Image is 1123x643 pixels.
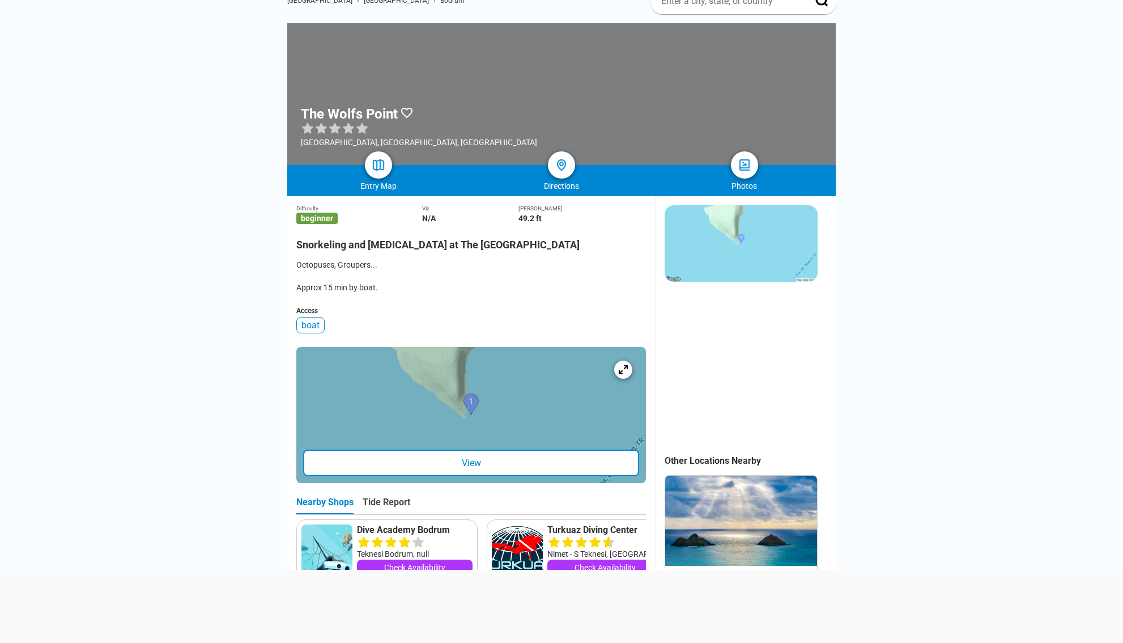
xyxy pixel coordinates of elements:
[296,347,646,483] a: entry mapView
[372,158,385,172] img: map
[547,560,663,576] a: Check Availability
[287,181,470,191] div: Entry Map
[665,293,816,435] iframe: Advertisement
[665,455,836,466] div: Other Locations Nearby
[731,151,758,179] a: photos
[555,158,568,172] img: directions
[890,11,1112,167] iframe: Sign in with Google Dialogue
[301,106,398,122] h1: The Wolfs Point
[518,214,646,223] div: 49.2 ft
[363,497,410,514] div: Tide Report
[296,317,325,333] div: boat
[296,307,646,315] div: Access
[301,138,537,147] div: [GEOGRAPHIC_DATA], [GEOGRAPHIC_DATA], [GEOGRAPHIC_DATA]
[357,560,473,576] a: Check Availability
[470,181,653,191] div: Directions
[738,158,751,172] img: photos
[277,570,846,640] iframe: Advertisement
[296,259,646,293] div: Octopuses, Groupers... Approx 15 min by boat.
[296,213,338,224] span: beginner
[301,524,352,576] img: Dive Academy Bodrum
[357,524,473,536] a: Dive Academy Bodrum
[422,214,519,223] div: N/A
[547,548,663,560] div: Nimet - S Teknesi, [GEOGRAPHIC_DATA], null
[303,450,639,476] div: View
[357,548,473,560] div: Teknesi Bodrum, null
[492,524,543,576] img: Turkuaz Diving Center
[547,524,663,536] a: Turkuaz Diving Center
[296,232,646,251] h2: Snorkeling and [MEDICAL_DATA] at The [GEOGRAPHIC_DATA]
[296,205,422,211] div: Difficulty
[665,205,818,282] img: staticmap
[653,181,836,191] div: Photos
[365,151,392,179] a: map
[422,205,519,211] div: Viz
[296,497,354,514] div: Nearby Shops
[518,205,646,211] div: [PERSON_NAME]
